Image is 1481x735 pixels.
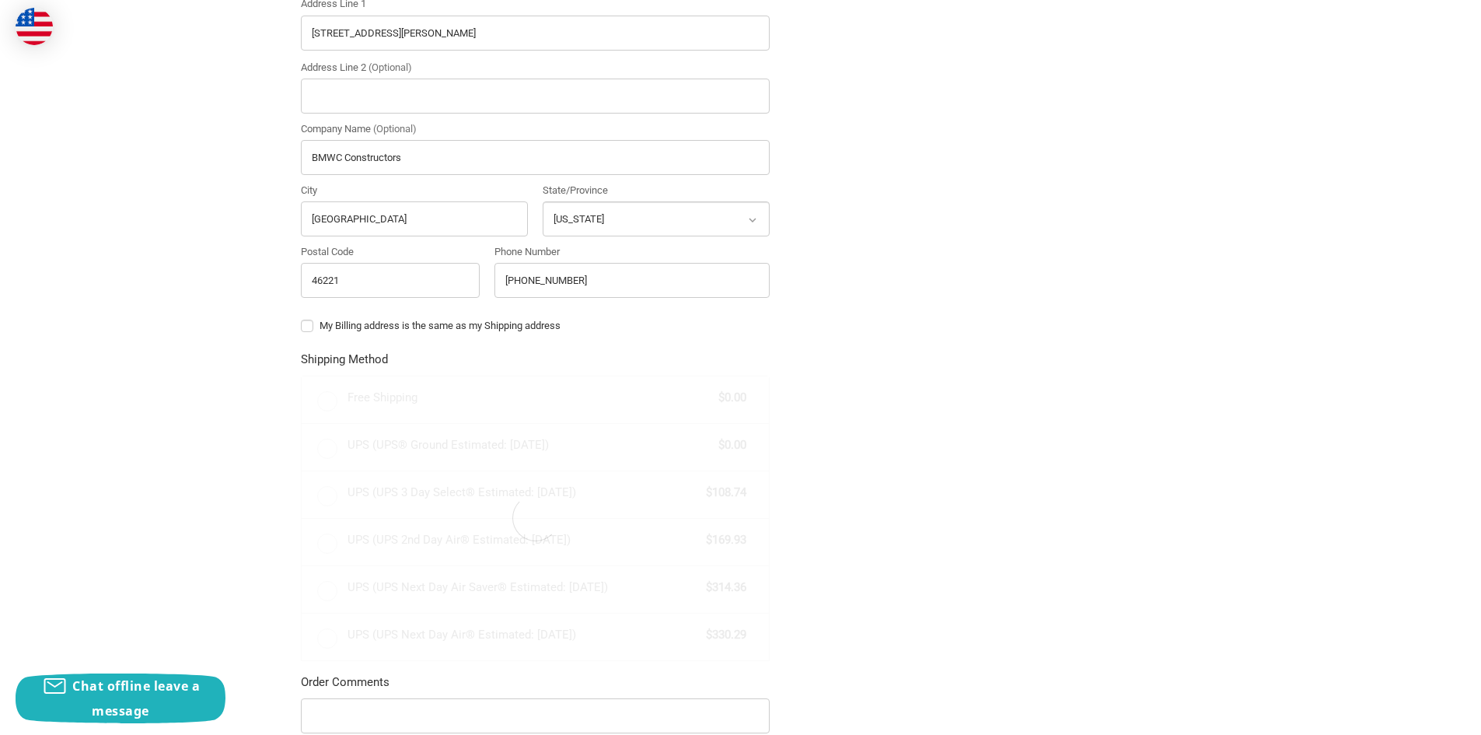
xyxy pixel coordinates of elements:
[301,320,770,332] label: My Billing address is the same as my Shipping address
[301,674,389,698] legend: Order Comments
[301,244,480,260] label: Postal Code
[543,183,770,198] label: State/Province
[301,60,770,75] label: Address Line 2
[301,121,770,137] label: Company Name
[16,674,225,723] button: Chat offline leave a message
[494,244,770,260] label: Phone Number
[72,677,200,719] span: Chat offline leave a message
[369,61,412,73] small: (Optional)
[16,8,53,45] img: duty and tax information for United States
[301,351,388,376] legend: Shipping Method
[301,183,528,198] label: City
[373,123,417,135] small: (Optional)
